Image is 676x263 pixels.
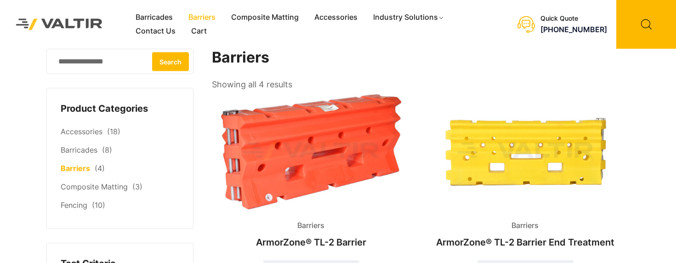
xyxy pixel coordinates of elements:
a: Composite Matting [223,11,307,24]
h2: ArmorZone® TL-2 Barrier End Treatment [426,232,625,252]
a: Barriers [181,11,223,24]
span: (18) [107,127,120,136]
button: Search [152,52,189,71]
a: Composite Matting [61,182,128,191]
a: Barricades [128,11,181,24]
div: Quick Quote [540,15,607,23]
a: BarriersArmorZone® TL-2 Barrier End Treatment [426,92,625,252]
h4: Product Categories [61,102,179,116]
span: (3) [132,182,142,191]
a: Accessories [307,11,365,24]
h1: Barriers [212,49,625,67]
a: Contact Us [128,24,183,38]
a: Accessories [61,127,102,136]
a: Barriers [61,164,90,173]
span: (4) [95,164,105,173]
a: Fencing [61,200,87,210]
span: Barriers [505,219,545,233]
a: [PHONE_NUMBER] [540,25,607,34]
a: Cart [183,24,215,38]
p: Showing all 4 results [212,77,292,92]
h2: ArmorZone® TL-2 Barrier [212,232,410,252]
a: Barricades [61,145,97,154]
a: BarriersArmorZone® TL-2 Barrier [212,92,410,252]
span: (8) [102,145,112,154]
a: Industry Solutions [365,11,452,24]
span: Barriers [290,219,331,233]
img: Valtir Rentals [7,10,112,40]
span: (10) [92,200,105,210]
